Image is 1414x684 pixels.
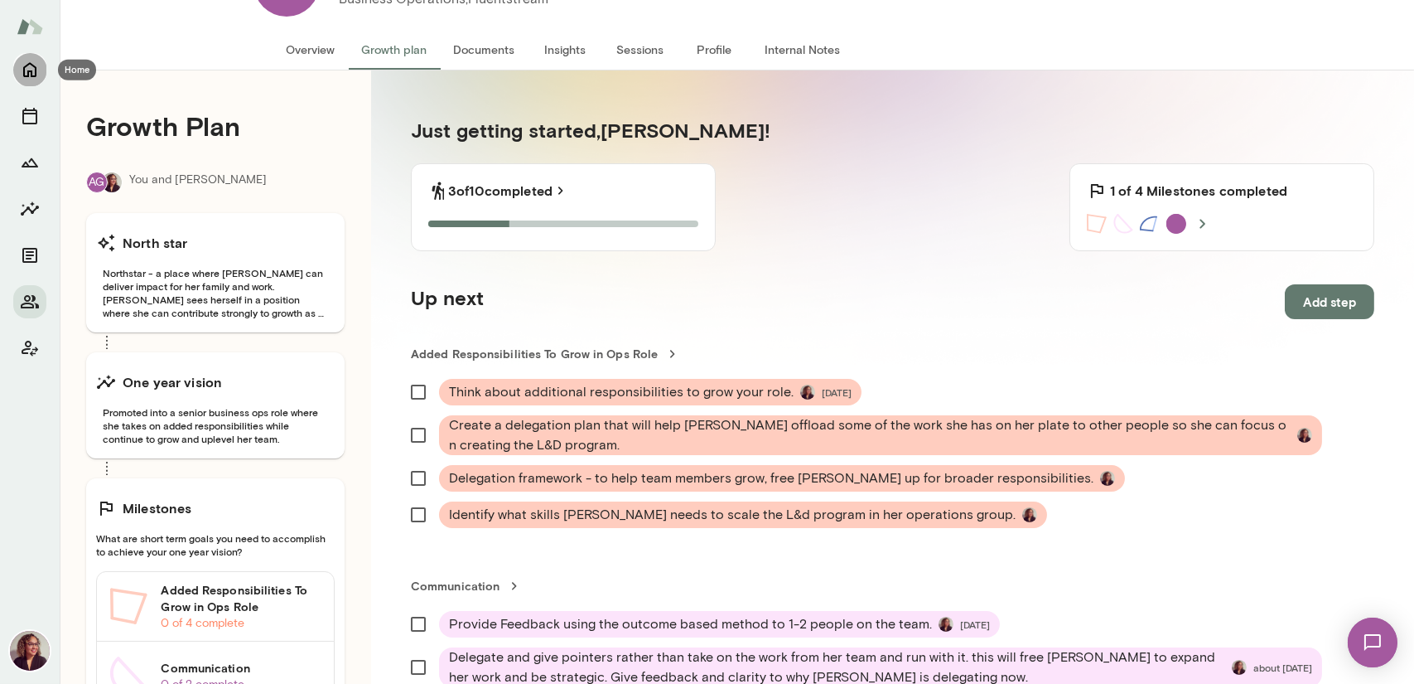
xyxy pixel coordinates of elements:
div: Delegation framework - to help team members grow, free [PERSON_NAME] up for broader responsibilit... [439,465,1125,492]
button: Insights [528,30,603,70]
h5: Up next [411,284,484,319]
button: Sessions [603,30,678,70]
img: Safaa Khairalla [102,172,122,192]
button: Insights [13,192,46,226]
button: Sessions [13,99,46,133]
button: Growth plan [349,30,441,70]
span: [DATE] [960,618,990,631]
button: Internal Notes [752,30,854,70]
button: Members [13,285,46,318]
span: Identify what skills [PERSON_NAME] needs to scale the L&d program in her operations group. [449,505,1016,525]
button: Add step [1285,284,1374,319]
img: Safaa Khairalla [1100,471,1115,486]
button: Documents [441,30,528,70]
h4: Growth Plan [86,110,345,142]
img: Safaa Khairalla [1232,660,1247,675]
span: Think about additional responsibilities to grow your role. [449,382,794,402]
button: Home [13,53,46,86]
div: Think about additional responsibilities to grow your role.Safaa Khairalla[DATE] [439,379,861,405]
img: Safaa Khairalla [10,631,50,671]
p: 0 of 4 complete [161,615,321,632]
h6: 1 of 4 Milestones completed [1110,181,1287,201]
img: Safaa Khairalla [800,385,815,400]
span: Provide Feedback using the outcome based method to 1-2 people on the team. [449,614,932,634]
button: One year visionPromoted into a senior business ops role where she takes on added responsibilities... [86,352,345,458]
button: Profile [678,30,752,70]
img: Safaa Khairalla [1297,428,1312,443]
a: Communication [411,578,1374,594]
a: Added Responsibilities To Grow in Ops Role [411,346,1374,362]
a: Added Responsibilities To Grow in Ops Role0 of 4 complete [97,572,334,642]
h6: Added Responsibilities To Grow in Ops Role [161,582,321,615]
span: Northstar - a place where [PERSON_NAME] can deliver impact for her family and work. [PERSON_NAME]... [96,266,335,319]
img: Safaa Khairalla [939,617,953,632]
div: Home [58,60,96,80]
span: Delegation framework - to help team members grow, free [PERSON_NAME] up for broader responsibilit... [449,468,1093,488]
button: North starNorthstar - a place where [PERSON_NAME] can deliver impact for her family and work. [PE... [86,213,345,332]
h6: Communication [161,660,321,677]
a: 3of10completed [448,181,569,201]
button: Overview [273,30,349,70]
div: Create a delegation plan that will help [PERSON_NAME] offload some of the work she has on her pla... [439,415,1322,455]
h5: Just getting started, [PERSON_NAME] ! [411,117,1374,143]
span: about [DATE] [1253,661,1312,674]
h6: Milestones [123,498,192,518]
span: Create a delegation plan that will help [PERSON_NAME] offload some of the work she has on her pla... [449,415,1291,455]
img: Safaa Khairalla [1022,507,1037,522]
img: Mento [17,11,43,42]
div: Identify what skills [PERSON_NAME] needs to scale the L&d program in her operations group.Safaa K... [439,502,1047,528]
span: Promoted into a senior business ops role where she takes on added responsibilities while continue... [96,405,335,445]
span: What are short term goals you need to accomplish to achieve your one year vision? [96,531,335,558]
div: AG [86,172,108,193]
button: Growth Plan [13,146,46,179]
div: Provide Feedback using the outcome based method to 1-2 people on the team.Safaa Khairalla[DATE] [439,611,1000,638]
h6: One year vision [123,372,222,392]
span: [DATE] [822,386,852,399]
p: You and [PERSON_NAME] [129,172,267,193]
button: Client app [13,332,46,365]
h6: North star [123,233,188,253]
button: Documents [13,239,46,272]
